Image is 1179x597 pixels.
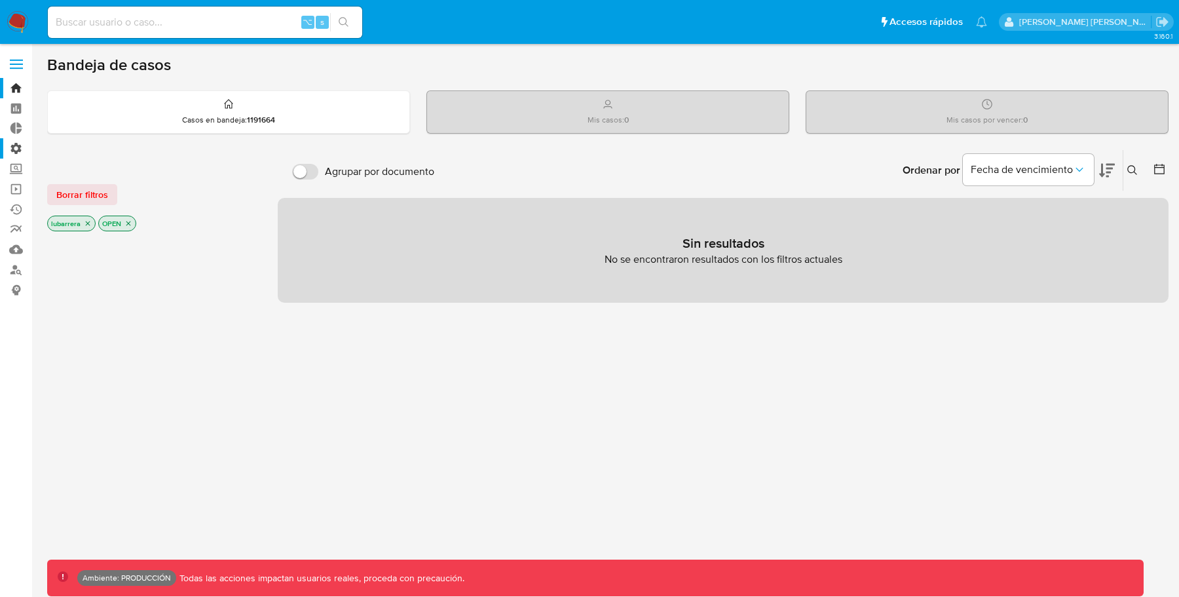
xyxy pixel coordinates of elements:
span: Accesos rápidos [889,15,963,29]
span: ⌥ [303,16,312,28]
input: Buscar usuario o caso... [48,14,362,31]
p: manuel.rodriguezjohnson@mercadolibre.com.co [1019,16,1151,28]
p: Ambiente: PRODUCCIÓN [83,575,171,581]
a: Salir [1155,15,1169,29]
p: Todas las acciones impactan usuarios reales, proceda con precaución. [176,572,464,585]
a: Notificaciones [976,16,987,28]
span: s [320,16,324,28]
button: search-icon [330,13,357,31]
